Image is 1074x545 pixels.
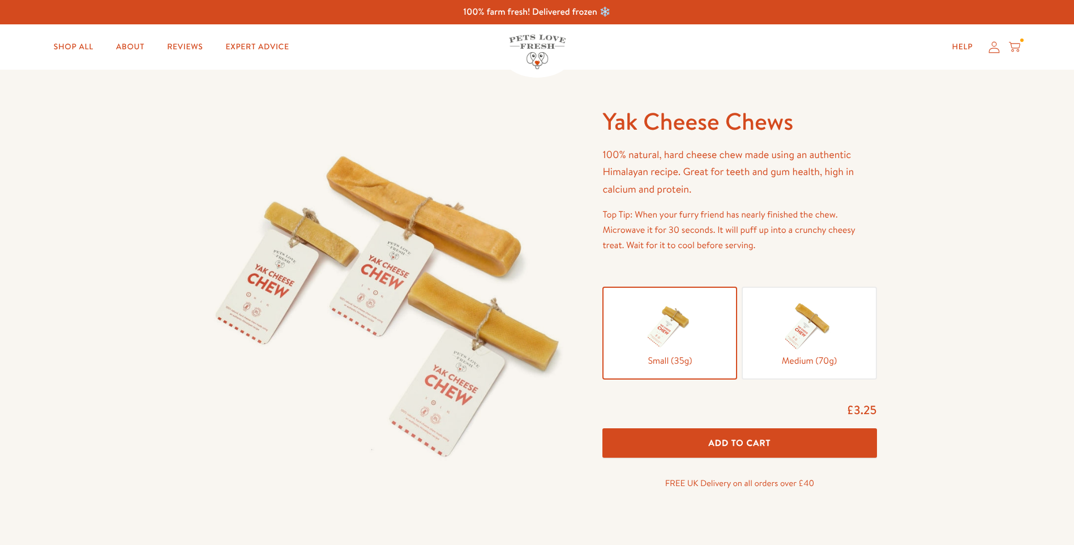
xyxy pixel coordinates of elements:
[602,428,876,458] button: Add To Cart
[846,402,876,418] span: £3.25
[107,36,153,58] a: About
[45,36,102,58] a: Shop All
[217,36,298,58] a: Expert Advice
[752,354,866,369] span: Medium (70g)
[602,106,876,137] h1: Yak Cheese Chews
[613,354,727,369] span: Small (35g)
[943,36,982,58] a: Help
[709,437,771,449] span: Add To Cart
[198,106,576,484] img: Yak Cheese Chews
[602,207,876,254] p: Top Tip: When your furry friend has nearly finished the chew. Microwave it for 30 seconds. It wil...
[509,35,566,69] img: Pets Love Fresh
[602,146,876,198] p: 100% natural, hard cheese chew made using an authentic Himalayan recipe. Great for teeth and gum ...
[158,36,212,58] a: Reviews
[602,476,876,491] p: FREE UK Delivery on all orders over £40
